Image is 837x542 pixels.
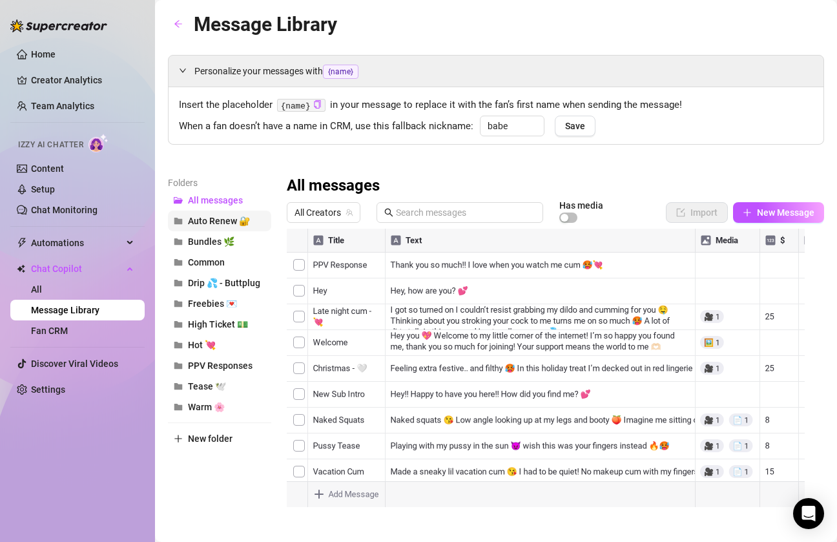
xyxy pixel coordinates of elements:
[188,340,216,350] span: Hot 💘
[188,257,225,267] span: Common
[17,264,25,273] img: Chat Copilot
[31,305,99,315] a: Message Library
[31,49,56,59] a: Home
[188,236,234,247] span: Bundles 🌿
[174,237,183,246] span: folder
[294,203,353,222] span: All Creators
[31,258,123,279] span: Chat Copilot
[31,184,55,194] a: Setup
[313,100,322,110] button: Click to Copy
[188,402,225,412] span: Warm 🌸
[168,176,271,190] article: Folders
[31,384,65,395] a: Settings
[188,319,248,329] span: High Ticket 💵
[346,209,353,216] span: team
[168,428,271,449] button: New folder
[188,195,243,205] span: All messages
[168,376,271,397] button: Tease 🕊️
[174,340,183,349] span: folder
[31,70,134,90] a: Creator Analytics
[323,65,358,79] span: {name}
[17,238,27,248] span: thunderbolt
[733,202,824,223] button: New Message
[188,216,250,226] span: Auto Renew 🔐
[174,361,183,370] span: folder
[188,381,226,391] span: Tease 🕊️
[174,434,183,443] span: plus
[194,64,813,79] span: Personalize your messages with
[559,202,603,209] article: Has media
[188,278,260,288] span: Drip 💦 - Buttplug
[179,67,187,74] span: expanded
[31,359,118,369] a: Discover Viral Videos
[396,205,535,220] input: Search messages
[565,121,585,131] span: Save
[174,320,183,329] span: folder
[277,99,325,112] code: {name}
[168,397,271,417] button: Warm 🌸
[179,119,473,134] span: When a fan doesn’t have a name in CRM, use this fallback nickname:
[168,273,271,293] button: Drip 💦 - Buttplug
[31,326,68,336] a: Fan CRM
[31,233,123,253] span: Automations
[313,100,322,109] span: copy
[757,207,814,218] span: New Message
[743,208,752,217] span: plus
[188,360,253,371] span: PPV Responses
[168,314,271,335] button: High Ticket 💵
[88,134,108,152] img: AI Chatter
[168,335,271,355] button: Hot 💘
[194,9,337,39] article: Message Library
[384,208,393,217] span: search
[10,19,107,32] img: logo-BBDzfeDw.svg
[174,258,183,267] span: folder
[168,211,271,231] button: Auto Renew 🔐
[555,116,595,136] button: Save
[174,216,183,225] span: folder
[31,101,94,111] a: Team Analytics
[174,19,183,28] span: arrow-left
[168,355,271,376] button: PPV Responses
[31,205,98,215] a: Chat Monitoring
[31,284,42,295] a: All
[666,202,728,223] button: Import
[168,190,271,211] button: All messages
[168,293,271,314] button: Freebies 💌
[169,56,823,87] div: Personalize your messages with{name}
[179,98,813,113] span: Insert the placeholder in your message to replace it with the fan’s first name when sending the m...
[168,231,271,252] button: Bundles 🌿
[174,402,183,412] span: folder
[174,278,183,287] span: folder
[168,252,271,273] button: Common
[793,498,824,529] div: Open Intercom Messenger
[174,196,183,205] span: folder-open
[188,298,237,309] span: Freebies 💌
[18,139,83,151] span: Izzy AI Chatter
[174,382,183,391] span: folder
[188,433,232,444] span: New folder
[31,163,64,174] a: Content
[174,299,183,308] span: folder
[287,176,380,196] h3: All messages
